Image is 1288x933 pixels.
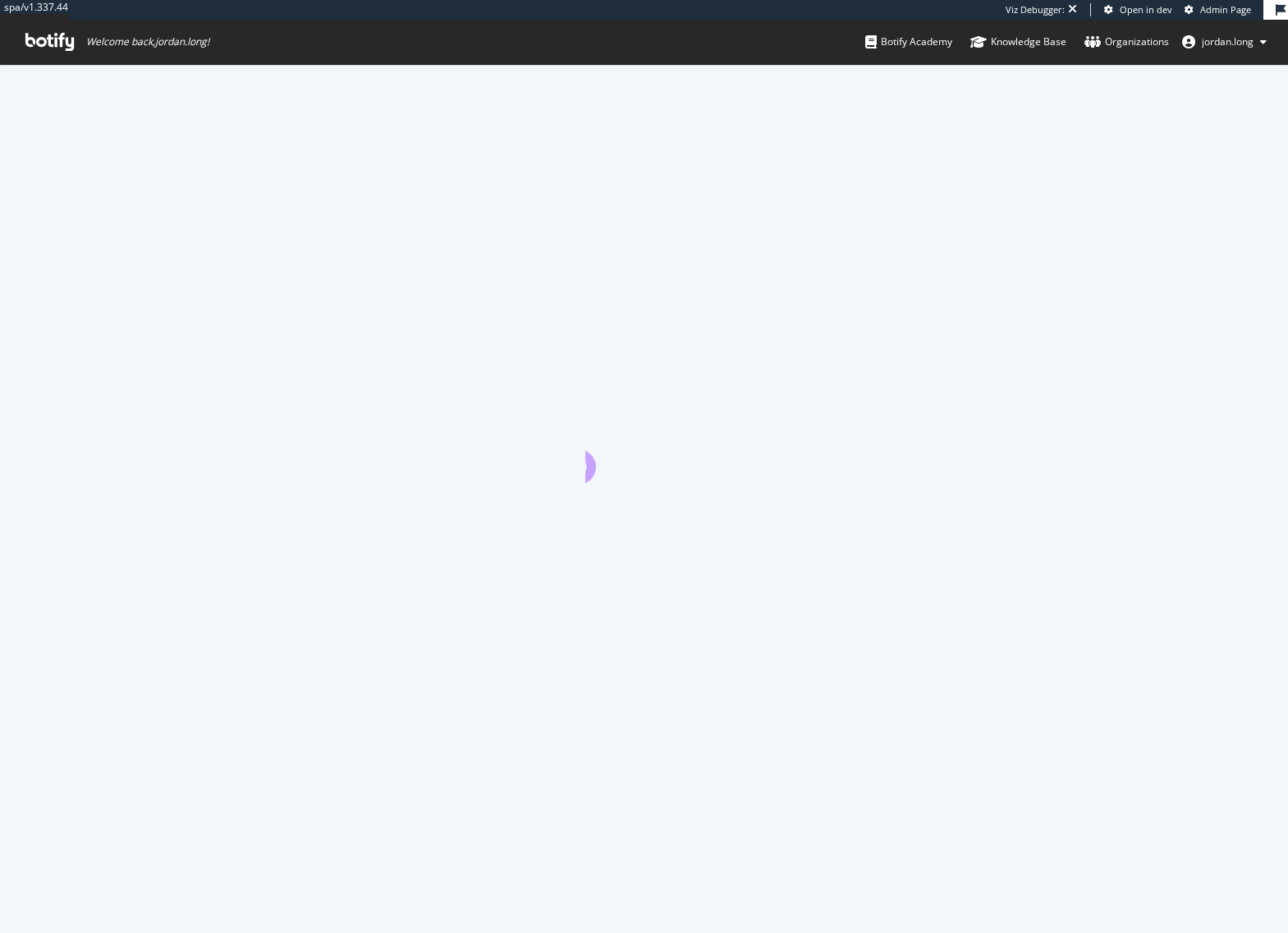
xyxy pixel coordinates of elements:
[1084,34,1169,50] div: Organizations
[1185,3,1251,16] a: Admin Page
[865,20,952,64] a: Botify Academy
[1202,34,1254,48] span: jordan.long
[970,20,1066,64] a: Knowledge Base
[1006,3,1065,16] div: Viz Debugger:
[1200,3,1251,16] span: Admin Page
[86,35,209,48] span: Welcome back, jordan.long !
[865,34,952,50] div: Botify Academy
[970,34,1066,50] div: Knowledge Base
[1120,3,1172,16] span: Open in dev
[1169,29,1280,55] button: jordan.long
[1104,3,1172,16] a: Open in dev
[1084,20,1169,64] a: Organizations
